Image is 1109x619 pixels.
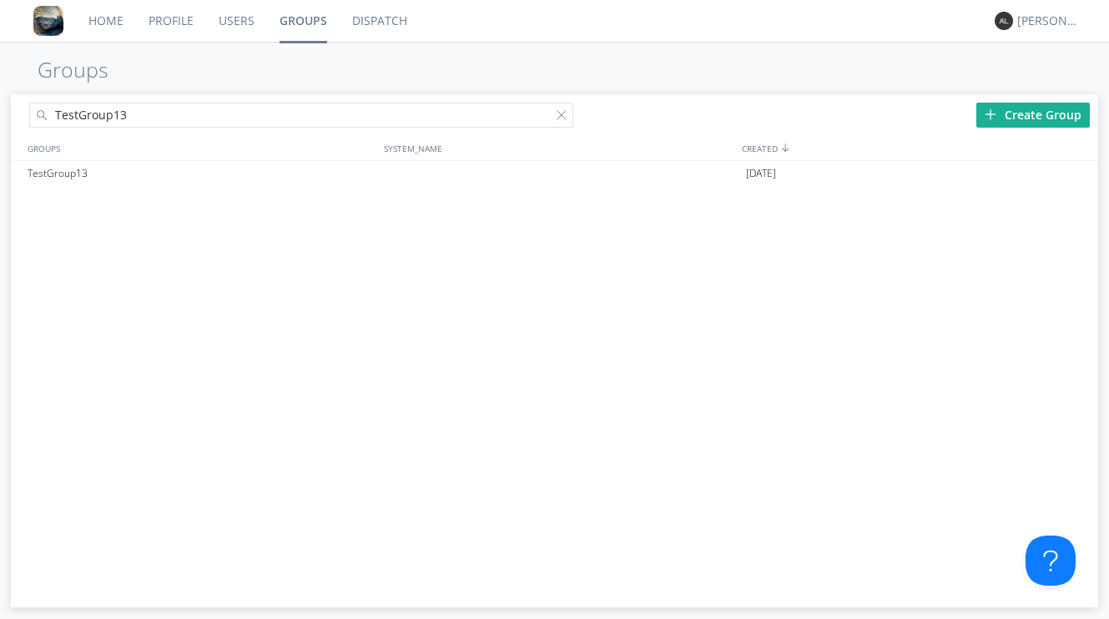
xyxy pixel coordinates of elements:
[976,103,1090,128] div: Create Group
[746,161,776,186] span: [DATE]
[1017,13,1080,29] div: [PERSON_NAME]
[380,136,738,160] div: SYSTEM_NAME
[995,12,1013,30] img: 373638.png
[985,108,996,120] img: plus.svg
[11,161,1097,186] a: TestGroup13[DATE]
[738,136,1098,160] div: CREATED
[1026,536,1076,586] iframe: Toggle Customer Support
[23,161,380,186] div: TestGroup13
[23,136,375,160] div: GROUPS
[29,103,572,128] input: Search groups
[33,6,63,36] img: 8ff700cf5bab4eb8a436322861af2272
